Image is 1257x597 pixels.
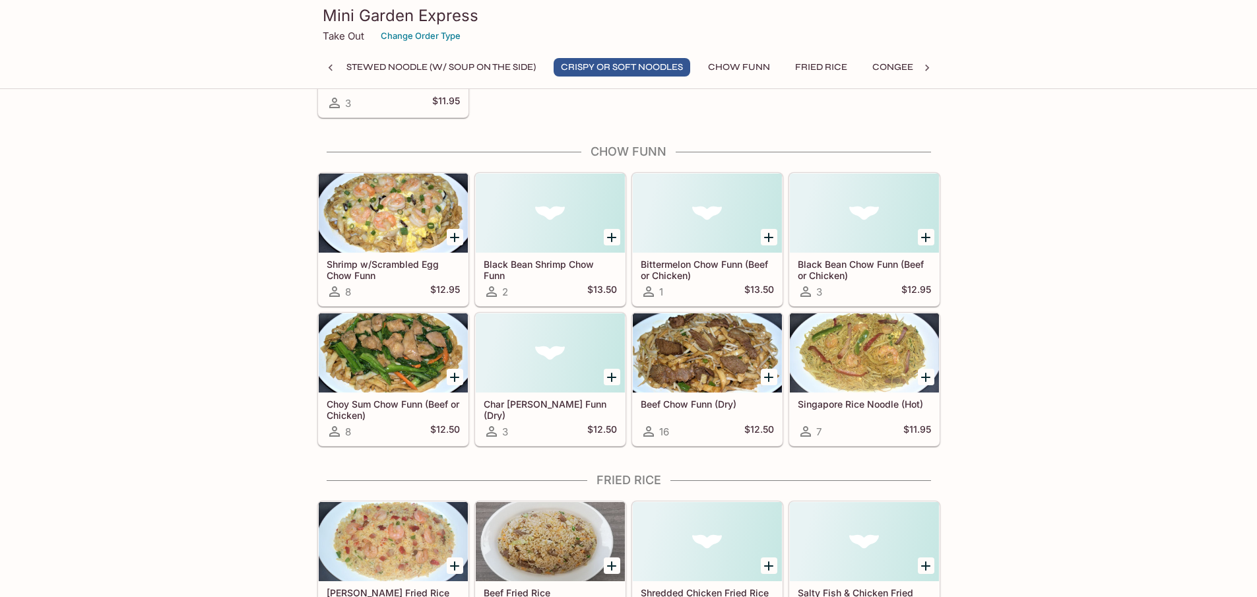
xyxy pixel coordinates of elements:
div: Char Siu Chow Funn (Dry) [476,313,625,393]
h5: $11.95 [432,95,460,111]
h4: Chow Funn [317,144,940,159]
h5: $11.95 [903,424,931,439]
button: Add Shredded Chicken Fried Rice [761,557,777,574]
div: Beef Fried Rice [476,502,625,581]
div: Choy Sum Chow Funn (Beef or Chicken) [319,313,468,393]
span: 16 [659,425,669,438]
button: Add Yeung Chau Fried Rice [447,557,463,574]
h5: $13.50 [744,284,774,299]
h5: $12.50 [430,424,460,439]
div: Shrimp w/Scrambled Egg Chow Funn [319,173,468,253]
div: Salty Fish & Chicken Fried Rice [790,502,939,581]
button: Crispy or Soft Noodles [554,58,690,77]
h5: Singapore Rice Noodle (Hot) [798,398,931,410]
h5: $12.50 [744,424,774,439]
div: Black Bean Chow Funn (Beef or Chicken) [790,173,939,253]
span: 3 [816,286,822,298]
a: Choy Sum Chow Funn (Beef or Chicken)8$12.50 [318,313,468,446]
div: Black Bean Shrimp Chow Funn [476,173,625,253]
span: 8 [345,286,351,298]
h4: Fried Rice [317,473,940,487]
h5: Shrimp w/Scrambled Egg Chow Funn [327,259,460,280]
button: Add Shrimp w/Scrambled Egg Chow Funn [447,229,463,245]
p: Take Out [323,30,364,42]
h5: $13.50 [587,284,617,299]
button: Fried Rice [788,58,854,77]
a: Shrimp w/Scrambled Egg Chow Funn8$12.95 [318,173,468,306]
h3: Mini Garden Express [323,5,935,26]
button: Chow Funn [701,58,777,77]
button: Add Choy Sum Chow Funn (Beef or Chicken) [447,369,463,385]
h5: Black Bean Shrimp Chow Funn [484,259,617,280]
span: 2 [502,286,508,298]
a: Beef Chow Funn (Dry)16$12.50 [632,313,783,446]
span: 3 [502,425,508,438]
h5: Bittermelon Chow Funn (Beef or Chicken) [641,259,774,280]
div: Shredded Chicken Fried Rice [633,502,782,581]
a: Black Bean Shrimp Chow Funn2$13.50 [475,173,626,306]
button: Stewed Noodle (w/ Soup on the Side) [339,58,543,77]
button: Add Char Siu Chow Funn (Dry) [604,369,620,385]
button: Add Singapore Rice Noodle (Hot) [918,369,934,385]
div: Singapore Rice Noodle (Hot) [790,313,939,393]
h5: Char [PERSON_NAME] Funn (Dry) [484,398,617,420]
span: 1 [659,286,663,298]
button: Add Beef Fried Rice [604,557,620,574]
a: Singapore Rice Noodle (Hot)7$11.95 [789,313,940,446]
h5: Black Bean Chow Funn (Beef or Chicken) [798,259,931,280]
h5: $12.95 [430,284,460,299]
h5: Beef Chow Funn (Dry) [641,398,774,410]
button: Add Bittermelon Chow Funn (Beef or Chicken) [761,229,777,245]
button: Add Black Bean Shrimp Chow Funn [604,229,620,245]
a: Bittermelon Chow Funn (Beef or Chicken)1$13.50 [632,173,783,306]
button: Add Beef Chow Funn (Dry) [761,369,777,385]
h5: $12.50 [587,424,617,439]
a: Char [PERSON_NAME] Funn (Dry)3$12.50 [475,313,626,446]
span: 8 [345,425,351,438]
h5: $12.95 [901,284,931,299]
span: 3 [345,97,351,110]
span: 7 [816,425,822,438]
a: Black Bean Chow Funn (Beef or Chicken)3$12.95 [789,173,940,306]
button: Add Black Bean Chow Funn (Beef or Chicken) [918,229,934,245]
div: Beef Chow Funn (Dry) [633,313,782,393]
h5: Choy Sum Chow Funn (Beef or Chicken) [327,398,460,420]
div: Bittermelon Chow Funn (Beef or Chicken) [633,173,782,253]
button: Congee (Rice Soup) [865,58,978,77]
button: Add Salty Fish & Chicken Fried Rice [918,557,934,574]
button: Change Order Type [375,26,467,46]
div: Yeung Chau Fried Rice [319,502,468,581]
